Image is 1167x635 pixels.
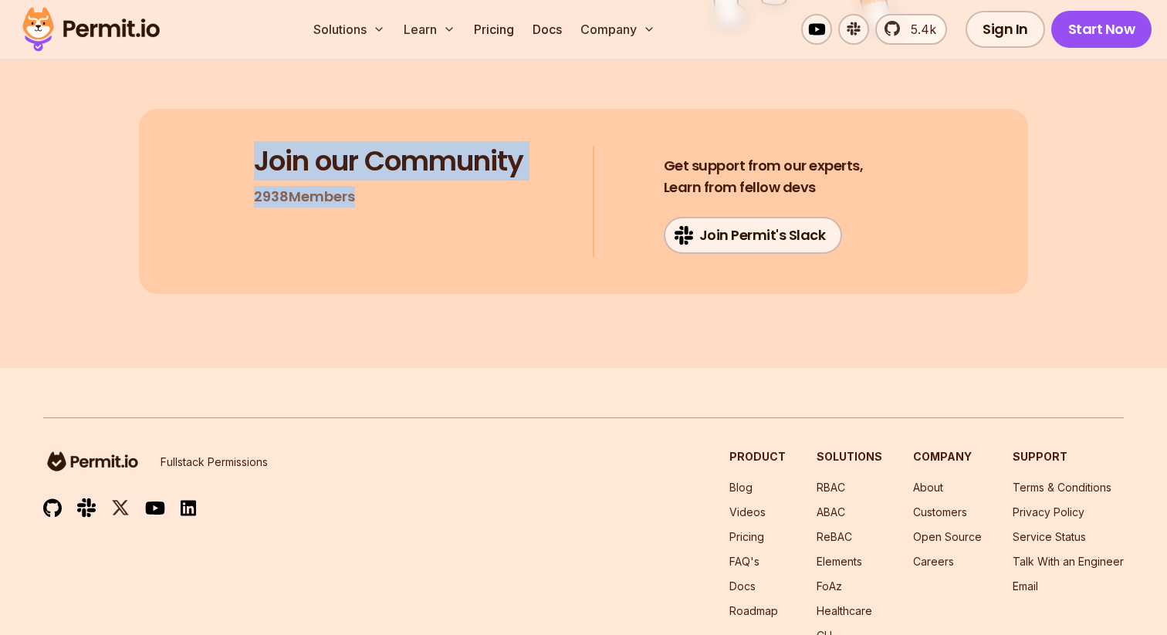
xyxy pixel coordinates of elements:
[817,579,842,593] a: FoAz
[729,579,756,593] a: Docs
[729,530,764,543] a: Pricing
[875,14,947,45] a: 5.4k
[901,20,936,39] span: 5.4k
[397,14,462,45] button: Learn
[526,14,568,45] a: Docs
[913,481,943,494] a: About
[1013,530,1086,543] a: Service Status
[913,505,967,518] a: Customers
[913,530,982,543] a: Open Source
[43,498,62,518] img: github
[254,186,355,208] p: 2938 Members
[817,505,845,518] a: ABAC
[307,14,391,45] button: Solutions
[817,530,852,543] a: ReBAC
[729,505,766,518] a: Videos
[913,555,954,568] a: Careers
[77,497,96,518] img: slack
[574,14,661,45] button: Company
[913,449,982,464] h3: Company
[111,498,130,518] img: twitter
[966,11,1045,48] a: Sign In
[15,3,167,56] img: Permit logo
[817,604,872,617] a: Healthcare
[1051,11,1152,48] a: Start Now
[1013,449,1124,464] h3: Support
[729,481,753,494] a: Blog
[468,14,520,45] a: Pricing
[254,146,523,177] h3: Join our Community
[1013,481,1111,494] a: Terms & Conditions
[161,454,268,470] p: Fullstack Permissions
[664,155,864,177] span: Get support from our experts,
[1013,505,1084,518] a: Privacy Policy
[729,449,786,464] h3: Product
[1013,555,1124,568] a: Talk With an Engineer
[1013,579,1038,593] a: Email
[729,555,759,568] a: FAQ's
[729,604,778,617] a: Roadmap
[181,499,196,517] img: linkedin
[145,499,165,517] img: youtube
[817,449,882,464] h3: Solutions
[817,481,845,494] a: RBAC
[664,155,864,198] h4: Learn from fellow devs
[664,217,843,254] a: Join Permit's Slack
[43,449,142,474] img: logo
[817,555,862,568] a: Elements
